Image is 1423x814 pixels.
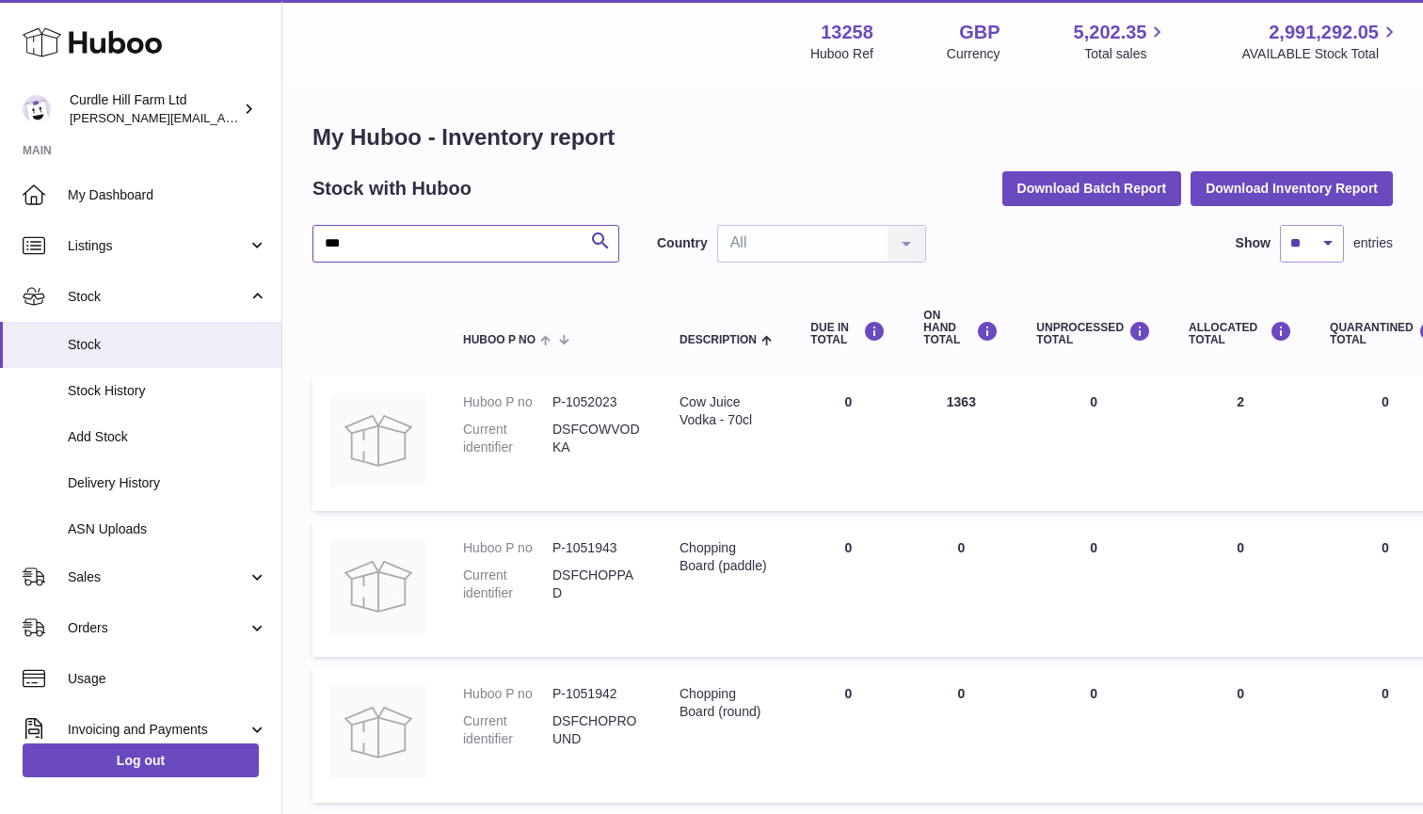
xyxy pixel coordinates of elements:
[552,421,642,456] dd: DSFCOWVODKA
[463,567,552,602] dt: Current identifier
[1191,171,1393,205] button: Download Inventory Report
[68,288,248,306] span: Stock
[680,393,773,429] div: Cow Juice Vodka - 70cl
[331,685,425,779] img: product image
[312,176,472,201] h2: Stock with Huboo
[791,520,904,657] td: 0
[331,539,425,633] img: product image
[70,91,239,127] div: Curdle Hill Farm Ltd
[657,234,708,252] label: Country
[791,375,904,511] td: 0
[463,539,552,557] dt: Huboo P no
[1074,20,1147,45] span: 5,202.35
[923,310,999,347] div: ON HAND Total
[463,685,552,703] dt: Huboo P no
[1353,234,1393,252] span: entries
[680,539,773,575] div: Chopping Board (paddle)
[463,334,536,346] span: Huboo P no
[791,666,904,803] td: 0
[552,712,642,748] dd: DSFCHOPROUND
[68,721,248,739] span: Invoicing and Payments
[1002,171,1182,205] button: Download Batch Report
[1036,321,1151,346] div: UNPROCESSED Total
[680,334,757,346] span: Description
[810,321,886,346] div: DUE IN TOTAL
[312,122,1393,152] h1: My Huboo - Inventory report
[68,619,248,637] span: Orders
[463,393,552,411] dt: Huboo P no
[463,712,552,748] dt: Current identifier
[68,237,248,255] span: Listings
[1241,45,1400,63] span: AVAILABLE Stock Total
[1084,45,1168,63] span: Total sales
[1074,20,1169,63] a: 5,202.35 Total sales
[70,110,377,125] span: [PERSON_NAME][EMAIL_ADDRESS][DOMAIN_NAME]
[68,670,267,688] span: Usage
[904,520,1017,657] td: 0
[1170,520,1311,657] td: 0
[1382,686,1389,701] span: 0
[68,568,248,586] span: Sales
[68,428,267,446] span: Add Stock
[68,336,267,354] span: Stock
[552,685,642,703] dd: P-1051942
[1017,375,1170,511] td: 0
[1241,20,1400,63] a: 2,991,292.05 AVAILABLE Stock Total
[1017,520,1170,657] td: 0
[947,45,1000,63] div: Currency
[810,45,873,63] div: Huboo Ref
[821,20,873,45] strong: 13258
[68,520,267,538] span: ASN Uploads
[552,393,642,411] dd: P-1052023
[23,743,259,777] a: Log out
[552,567,642,602] dd: DSFCHOPPAD
[1170,375,1311,511] td: 2
[1189,321,1292,346] div: ALLOCATED Total
[680,685,773,721] div: Chopping Board (round)
[1170,666,1311,803] td: 0
[1017,666,1170,803] td: 0
[904,375,1017,511] td: 1363
[68,186,267,204] span: My Dashboard
[904,666,1017,803] td: 0
[959,20,999,45] strong: GBP
[68,382,267,400] span: Stock History
[68,474,267,492] span: Delivery History
[1382,540,1389,555] span: 0
[463,421,552,456] dt: Current identifier
[23,95,51,123] img: miranda@diddlysquatfarmshop.com
[1269,20,1379,45] span: 2,991,292.05
[1236,234,1271,252] label: Show
[1382,394,1389,409] span: 0
[331,393,425,487] img: product image
[552,539,642,557] dd: P-1051943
